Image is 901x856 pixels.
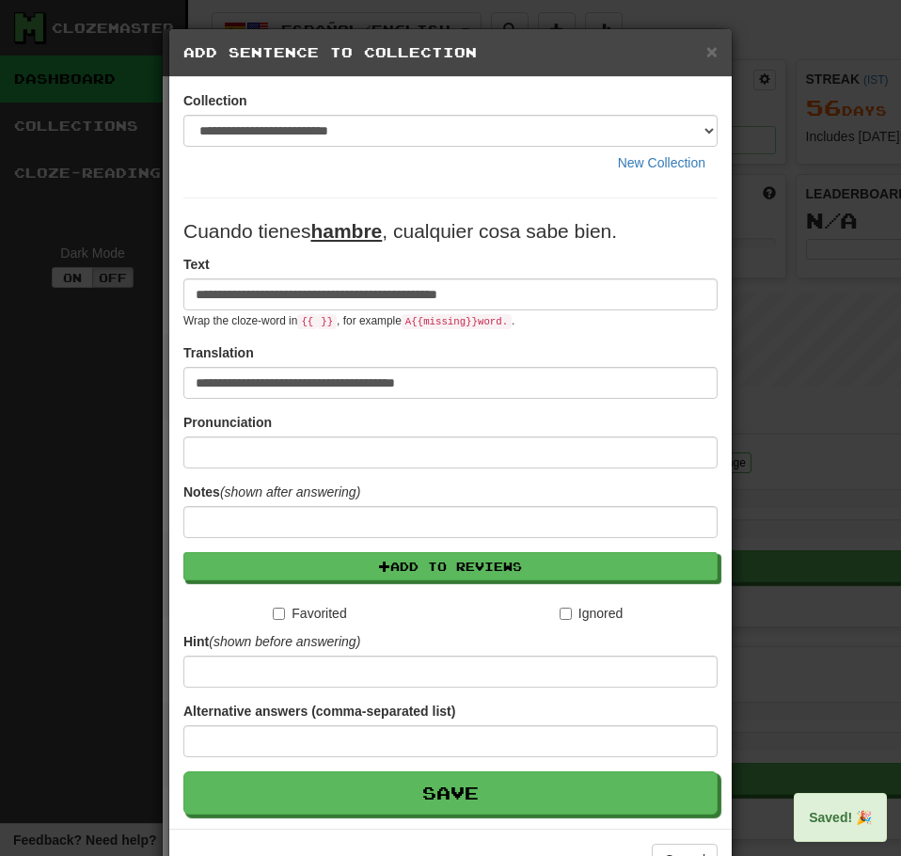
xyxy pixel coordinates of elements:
label: Pronunciation [183,413,272,432]
label: Translation [183,343,254,362]
em: (shown before answering) [209,634,360,649]
h5: Add Sentence to Collection [183,43,718,62]
button: Save [183,771,718,815]
u: hambre [310,220,382,242]
button: Add to Reviews [183,552,718,580]
code: {{ [297,314,317,329]
input: Favorited [273,608,285,620]
label: Notes [183,483,360,501]
code: }} [317,314,337,329]
button: New Collection [606,147,718,179]
button: Close [706,41,718,61]
label: Ignored [560,604,623,623]
label: Collection [183,91,247,110]
label: Hint [183,632,360,651]
input: Ignored [560,608,572,620]
label: Alternative answers (comma-separated list) [183,702,455,721]
em: (shown after answering) [220,484,360,499]
p: Cuando tienes , cualquier cosa sabe bien. [183,217,718,246]
label: Text [183,255,210,274]
label: Favorited [273,604,346,623]
code: A {{ missing }} word. [402,314,512,329]
small: Wrap the cloze-word in , for example . [183,314,514,327]
span: × [706,40,718,62]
